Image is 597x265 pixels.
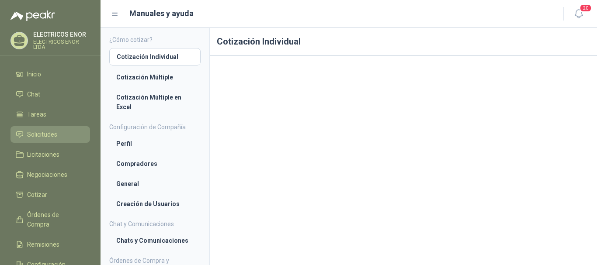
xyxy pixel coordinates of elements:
[27,69,41,79] span: Inicio
[116,199,194,209] li: Creación de Usuarios
[27,240,59,249] span: Remisiones
[109,232,201,249] a: Chats y Comunicaciones
[10,186,90,203] a: Cotizar
[10,66,90,83] a: Inicio
[10,126,90,143] a: Solicitudes
[33,31,90,38] p: ELECTRICOS ENOR
[10,10,55,21] img: Logo peakr
[116,159,194,169] li: Compradores
[27,150,59,159] span: Licitaciones
[116,236,194,245] li: Chats y Comunicaciones
[10,206,90,233] a: Órdenes de Compra
[109,196,201,212] a: Creación de Usuarios
[116,139,194,148] li: Perfil
[27,110,46,119] span: Tareas
[129,7,194,20] h1: Manuales y ayuda
[109,69,201,86] a: Cotización Múltiple
[10,86,90,103] a: Chat
[27,170,67,179] span: Negociaciones
[117,52,193,62] li: Cotización Individual
[571,6,587,22] button: 20
[109,89,201,115] a: Cotización Múltiple en Excel
[10,106,90,123] a: Tareas
[210,28,597,56] h1: Cotización Individual
[109,122,201,132] h4: Configuración de Compañía
[109,135,201,152] a: Perfil
[116,179,194,189] li: General
[109,35,201,45] h4: ¿Cómo cotizar?
[27,89,40,99] span: Chat
[10,236,90,253] a: Remisiones
[27,190,47,200] span: Cotizar
[33,39,90,50] p: ELECTRICOS ENOR LTDA
[116,93,194,112] li: Cotización Múltiple en Excel
[109,155,201,172] a: Compradores
[27,130,57,139] span: Solicitudes
[116,72,194,82] li: Cotización Múltiple
[10,166,90,183] a: Negociaciones
[109,48,201,65] a: Cotización Individual
[109,176,201,192] a: General
[580,4,592,12] span: 20
[109,219,201,229] h4: Chat y Comunicaciones
[10,146,90,163] a: Licitaciones
[27,210,82,229] span: Órdenes de Compra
